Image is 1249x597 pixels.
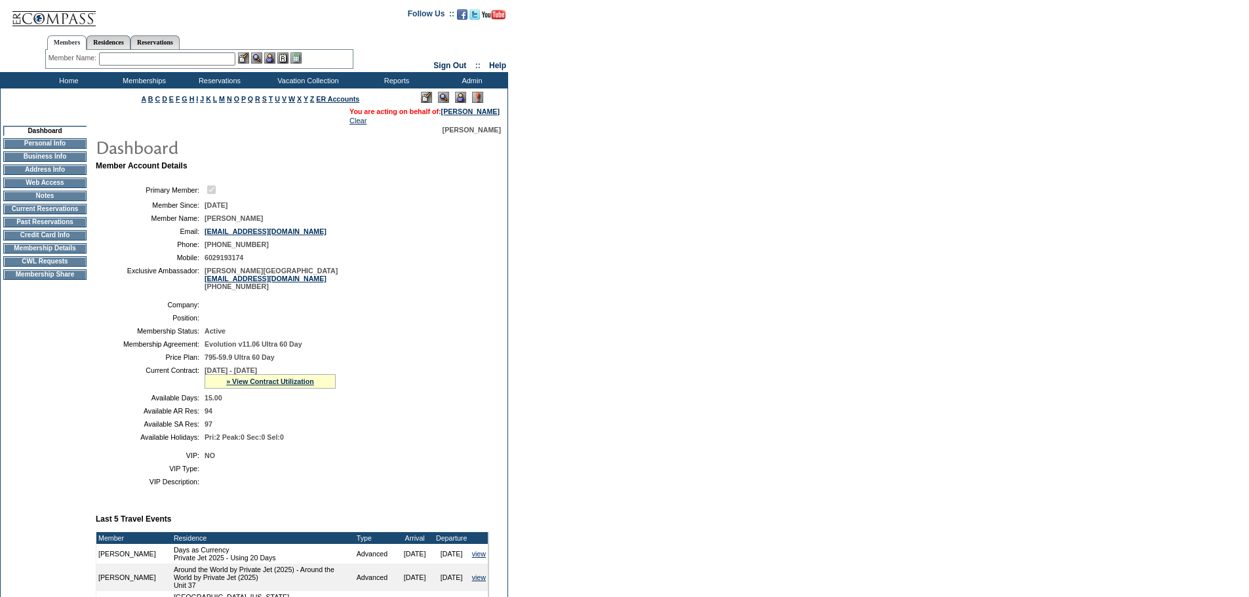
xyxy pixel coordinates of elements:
span: 795-59.9 Ultra 60 Day [205,353,275,361]
td: Advanced [355,564,397,591]
img: Edit Mode [421,92,432,103]
td: Credit Card Info [3,230,87,241]
a: M [219,95,225,103]
td: VIP Type: [101,465,199,472]
a: L [213,95,217,103]
td: Advanced [355,544,397,564]
a: K [206,95,211,103]
a: C [155,95,160,103]
td: [DATE] [397,544,433,564]
td: VIP Description: [101,478,199,486]
td: Personal Info [3,138,87,149]
a: A [142,95,146,103]
td: Position: [101,314,199,322]
td: Available AR Res: [101,407,199,415]
td: Notes [3,191,87,201]
td: [DATE] [433,564,470,591]
span: 6029193174 [205,254,243,261]
span: Evolution v11.06 Ultra 60 Day [205,340,302,348]
td: Email: [101,227,199,235]
a: Clear [349,117,367,125]
a: view [472,573,486,581]
td: Dashboard [3,126,87,136]
img: View Mode [438,92,449,103]
span: 15.00 [205,394,222,402]
td: Home [30,72,105,88]
a: Follow us on Twitter [469,13,480,21]
td: [PERSON_NAME] [96,564,172,591]
td: Address Info [3,164,87,175]
td: Type [355,532,397,544]
td: Available Days: [101,394,199,402]
td: Reservations [180,72,256,88]
a: D [162,95,167,103]
a: [EMAIL_ADDRESS][DOMAIN_NAME] [205,275,327,282]
td: Price Plan: [101,353,199,361]
img: b_calculator.gif [290,52,302,64]
a: W [288,95,295,103]
td: Company: [101,301,199,309]
span: :: [475,61,481,70]
span: [PERSON_NAME] [205,214,263,222]
td: Member [96,532,172,544]
a: S [262,95,267,103]
a: » View Contract Utilization [226,377,314,385]
a: Become our fan on Facebook [457,13,467,21]
span: NO [205,452,215,459]
a: B [148,95,153,103]
span: 94 [205,407,212,415]
a: G [182,95,187,103]
td: Arrival [397,532,433,544]
td: Reports [357,72,433,88]
span: [DATE] - [DATE] [205,366,257,374]
td: Member Name: [101,214,199,222]
a: Residences [87,35,130,49]
td: Follow Us :: [408,8,454,24]
td: [DATE] [397,564,433,591]
a: Reservations [130,35,180,49]
td: [PERSON_NAME] [96,544,172,564]
span: You are acting on behalf of: [349,107,500,115]
td: Days as Currency Private Jet 2025 - Using 20 Days [172,544,355,564]
a: Sign Out [433,61,466,70]
a: U [275,95,280,103]
span: [PHONE_NUMBER] [205,241,269,248]
div: Member Name: [49,52,99,64]
span: [PERSON_NAME][GEOGRAPHIC_DATA] [PHONE_NUMBER] [205,267,338,290]
img: Reservations [277,52,288,64]
td: Around the World by Private Jet (2025) - Around the World by Private Jet (2025) Unit 37 [172,564,355,591]
a: Y [304,95,308,103]
a: F [176,95,180,103]
a: Subscribe to our YouTube Channel [482,13,506,21]
a: [EMAIL_ADDRESS][DOMAIN_NAME] [205,227,327,235]
img: pgTtlDashboard.gif [95,134,357,160]
a: Z [310,95,315,103]
b: Member Account Details [96,161,188,170]
img: View [251,52,262,64]
a: P [241,95,246,103]
td: Membership Details [3,243,87,254]
td: Memberships [105,72,180,88]
a: [PERSON_NAME] [441,107,500,115]
td: Vacation Collection [256,72,357,88]
td: Member Since: [101,201,199,209]
a: I [196,95,198,103]
td: VIP: [101,452,199,459]
a: view [472,550,486,558]
td: Web Access [3,178,87,188]
td: Admin [433,72,508,88]
td: Residence [172,532,355,544]
td: Business Info [3,151,87,162]
td: Primary Member: [101,183,199,196]
a: Members [47,35,87,50]
a: J [200,95,204,103]
img: Become our fan on Facebook [457,9,467,20]
a: ER Accounts [316,95,359,103]
a: T [269,95,273,103]
span: Pri:2 Peak:0 Sec:0 Sel:0 [205,433,284,441]
span: [PERSON_NAME] [443,126,501,134]
td: Membership Share [3,269,87,280]
a: O [234,95,239,103]
a: H [189,95,195,103]
td: Available Holidays: [101,433,199,441]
